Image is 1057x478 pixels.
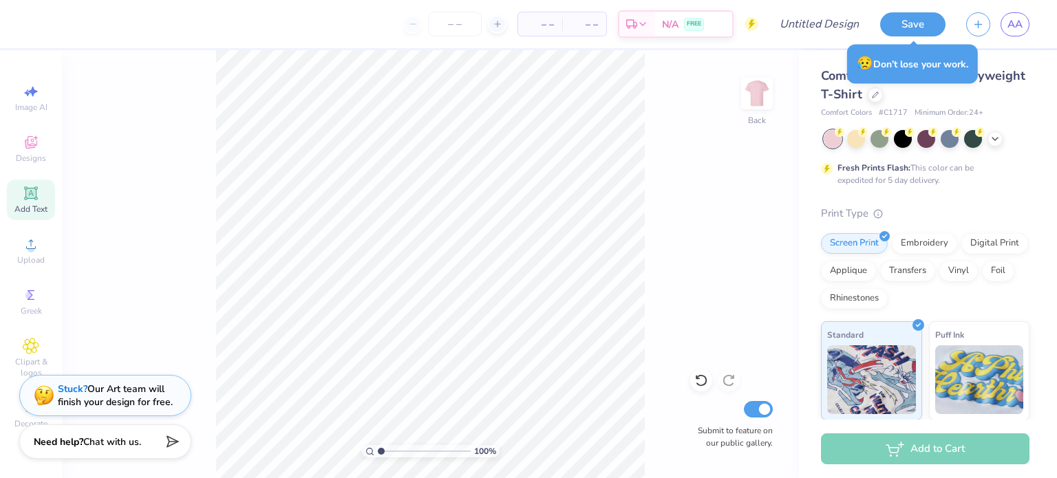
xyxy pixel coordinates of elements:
span: – – [570,17,598,32]
span: Greek [21,305,42,316]
span: Puff Ink [935,327,964,342]
button: Save [880,12,946,36]
span: # C1717 [879,107,908,119]
span: Upload [17,254,45,265]
div: Applique [821,261,876,281]
input: Untitled Design [769,10,870,38]
span: Designs [16,153,46,164]
img: Back [743,80,771,107]
span: Clipart & logos [7,356,55,378]
div: Print Type [821,206,1029,221]
span: Comfort Colors Adult Heavyweight T-Shirt [821,67,1025,102]
span: Add Text [14,204,47,215]
span: Minimum Order: 24 + [915,107,983,119]
div: Back [748,114,766,127]
strong: Need help? [34,435,83,448]
div: Foil [982,261,1014,281]
strong: Fresh Prints Flash: [837,162,910,173]
span: 100 % [474,445,496,457]
div: Our Art team will finish your design for free. [58,382,173,409]
span: FREE [687,19,701,29]
div: Don’t lose your work. [847,44,978,83]
div: This color can be expedited for 5 day delivery. [837,162,1007,186]
div: Screen Print [821,233,888,254]
span: Image AI [15,102,47,113]
div: Vinyl [939,261,978,281]
div: Embroidery [892,233,957,254]
span: Comfort Colors [821,107,872,119]
div: Transfers [880,261,935,281]
span: Standard [827,327,864,342]
span: – – [526,17,554,32]
label: Submit to feature on our public gallery. [690,424,773,449]
span: Decorate [14,418,47,429]
span: AA [1007,17,1023,32]
img: Standard [827,345,916,414]
span: Chat with us. [83,435,141,448]
a: AA [1001,12,1029,36]
input: – – [428,12,482,36]
span: 😥 [857,54,873,72]
img: Puff Ink [935,345,1024,414]
div: Rhinestones [821,288,888,309]
span: N/A [662,17,679,32]
div: Digital Print [961,233,1028,254]
strong: Stuck? [58,382,87,395]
